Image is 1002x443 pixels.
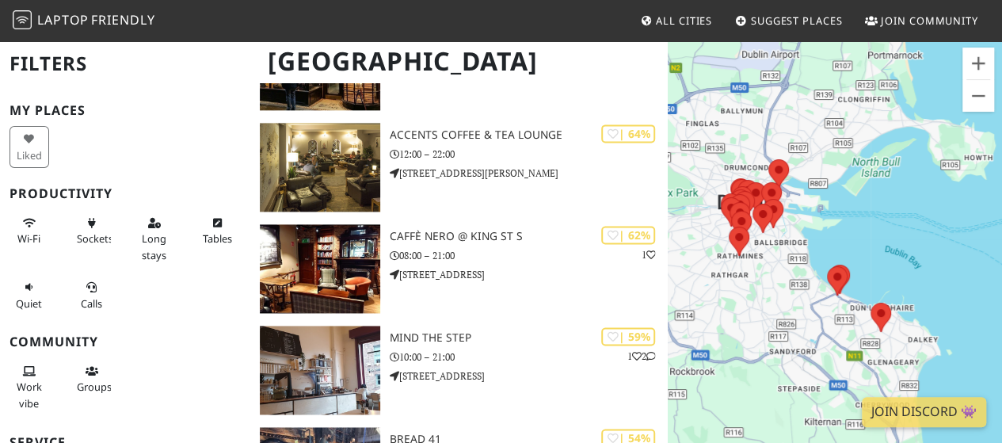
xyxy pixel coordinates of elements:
[656,13,712,28] span: All Cities
[601,226,655,244] div: | 62%
[962,80,994,112] button: Zoom out
[135,210,174,268] button: Long stays
[142,231,166,262] span: Long stays
[962,48,994,79] button: Zoom in
[13,10,32,29] img: LaptopFriendly
[634,6,718,35] a: All Cities
[10,358,49,416] button: Work vibe
[16,296,42,311] span: Quiet
[260,224,380,313] img: Caffè Nero @ King St S
[260,326,380,414] img: Mind The Step
[13,7,155,35] a: LaptopFriendly LaptopFriendly
[859,6,985,35] a: Join Community
[390,230,668,243] h3: Caffè Nero @ King St S
[881,13,978,28] span: Join Community
[390,369,668,384] p: [STREET_ADDRESS]
[390,267,668,282] p: [STREET_ADDRESS]
[390,349,668,365] p: 10:00 – 21:00
[862,397,986,427] a: Join Discord 👾
[390,128,668,142] h3: Accents Coffee & Tea Lounge
[72,210,112,252] button: Sockets
[72,274,112,316] button: Calls
[202,231,231,246] span: Work-friendly tables
[390,147,668,162] p: 12:00 – 22:00
[72,358,112,400] button: Groups
[250,224,668,313] a: Caffè Nero @ King St S | 62% 1 Caffè Nero @ King St S 08:00 – 21:00 [STREET_ADDRESS]
[91,11,154,29] span: Friendly
[250,326,668,414] a: Mind The Step | 59% 12 Mind The Step 10:00 – 21:00 [STREET_ADDRESS]
[641,247,655,262] p: 1
[627,349,655,364] p: 1 2
[390,166,668,181] p: [STREET_ADDRESS][PERSON_NAME]
[10,40,241,88] h2: Filters
[197,210,237,252] button: Tables
[260,123,380,212] img: Accents Coffee & Tea Lounge
[37,11,89,29] span: Laptop
[17,380,42,410] span: People working
[601,327,655,346] div: | 59%
[77,380,112,394] span: Group tables
[10,334,241,349] h3: Community
[729,6,849,35] a: Suggest Places
[255,40,665,83] h1: [GEOGRAPHIC_DATA]
[390,331,668,345] h3: Mind The Step
[10,274,49,316] button: Quiet
[250,123,668,212] a: Accents Coffee & Tea Lounge | 64% Accents Coffee & Tea Lounge 12:00 – 22:00 [STREET_ADDRESS][PERS...
[751,13,843,28] span: Suggest Places
[77,231,113,246] span: Power sockets
[17,231,40,246] span: Stable Wi-Fi
[390,248,668,263] p: 08:00 – 21:00
[81,296,102,311] span: Video/audio calls
[601,124,655,143] div: | 64%
[10,103,241,118] h3: My Places
[10,186,241,201] h3: Productivity
[10,210,49,252] button: Wi-Fi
